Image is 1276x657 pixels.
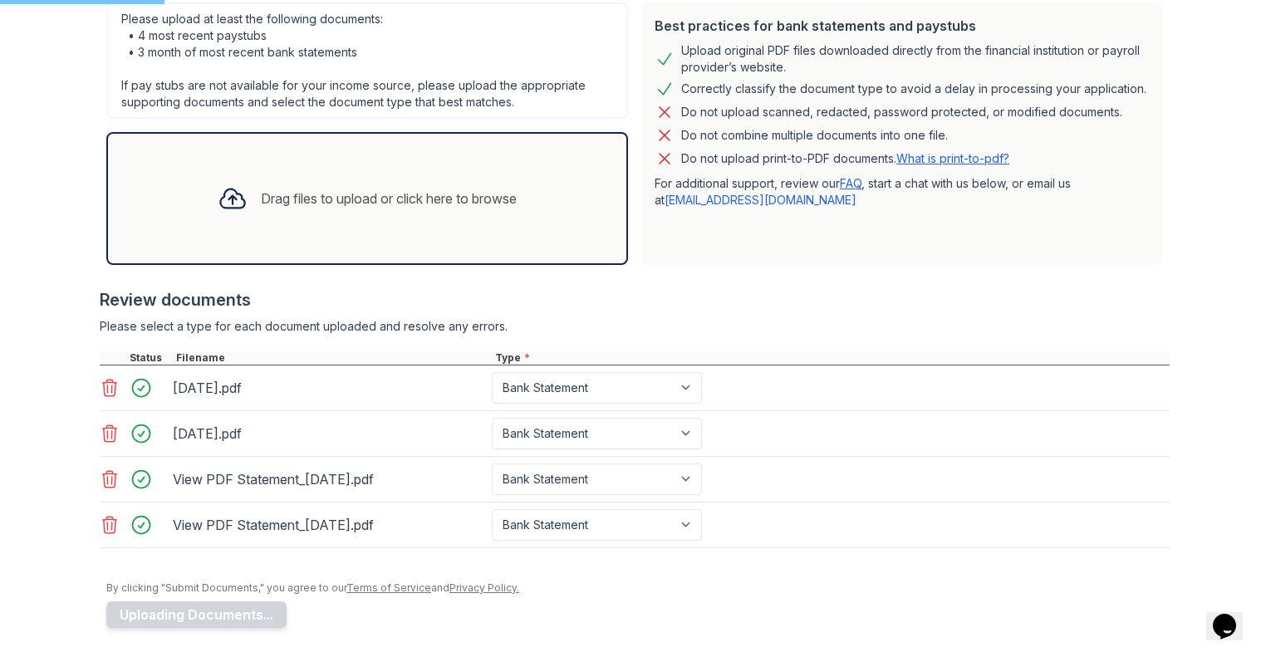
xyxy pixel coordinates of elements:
a: FAQ [840,176,861,190]
div: Review documents [100,288,1170,311]
p: For additional support, review our , start a chat with us below, or email us at [655,175,1150,208]
div: Do not combine multiple documents into one file. [681,125,948,145]
a: Terms of Service [346,581,431,594]
div: Type [492,351,1170,365]
p: Do not upload print-to-PDF documents. [681,150,1009,167]
div: Status [126,351,173,365]
div: [DATE].pdf [173,375,485,401]
div: Do not upload scanned, redacted, password protected, or modified documents. [681,102,1122,122]
a: What is print-to-pdf? [896,151,1009,165]
div: Filename [173,351,492,365]
a: Privacy Policy. [449,581,519,594]
div: View PDF Statement_[DATE].pdf [173,512,485,538]
div: Upload original PDF files downloaded directly from the financial institution or payroll provider’... [681,42,1150,76]
div: [DATE].pdf [173,420,485,447]
div: Drag files to upload or click here to browse [261,189,517,208]
button: Uploading Documents... [106,601,287,628]
div: By clicking "Submit Documents," you agree to our and [106,581,1170,595]
a: [EMAIL_ADDRESS][DOMAIN_NAME] [665,193,856,207]
div: Please select a type for each document uploaded and resolve any errors. [100,318,1170,335]
div: View PDF Statement_[DATE].pdf [173,466,485,493]
div: Please upload at least the following documents: • 4 most recent paystubs • 3 month of most recent... [106,2,628,119]
div: Correctly classify the document type to avoid a delay in processing your application. [681,79,1146,99]
div: Best practices for bank statements and paystubs [655,16,1150,36]
iframe: chat widget [1206,591,1259,640]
